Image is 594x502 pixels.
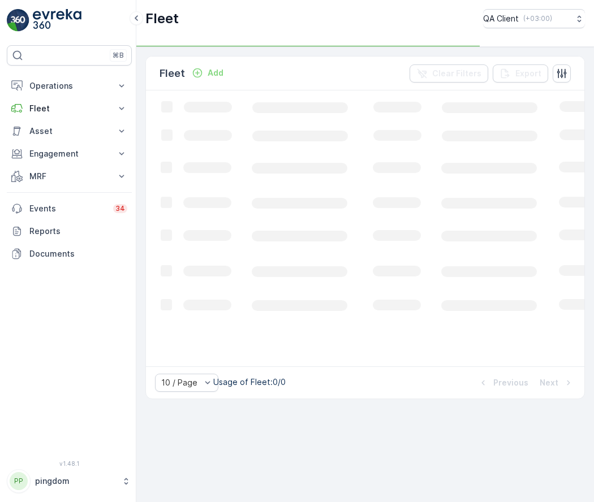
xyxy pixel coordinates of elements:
[113,51,124,60] p: ⌘B
[515,68,541,79] p: Export
[410,64,488,83] button: Clear Filters
[7,460,132,467] span: v 1.48.1
[7,9,29,32] img: logo
[476,376,530,390] button: Previous
[29,80,109,92] p: Operations
[10,472,28,490] div: PP
[523,14,552,23] p: ( +03:00 )
[7,97,132,120] button: Fleet
[540,377,558,388] p: Next
[539,376,575,390] button: Next
[33,9,81,32] img: logo_light-DOdMpM7g.png
[29,171,109,182] p: MRF
[7,165,132,188] button: MRF
[493,377,528,388] p: Previous
[7,120,132,142] button: Asset
[7,243,132,265] a: Documents
[213,376,286,388] p: Usage of Fleet : 0/0
[160,66,185,81] p: Fleet
[115,204,125,213] p: 34
[29,148,109,159] p: Engagement
[7,197,132,220] a: Events34
[29,226,127,237] p: Reports
[432,68,481,79] p: Clear Filters
[7,75,132,97] button: Operations
[483,13,519,24] p: QA Client
[187,66,228,80] button: Add
[493,64,548,83] button: Export
[29,125,109,137] p: Asset
[145,10,179,28] p: Fleet
[7,220,132,243] a: Reports
[483,9,585,28] button: QA Client(+03:00)
[29,103,109,114] p: Fleet
[7,469,132,493] button: PPpingdom
[208,67,223,79] p: Add
[29,203,106,214] p: Events
[29,248,127,259] p: Documents
[35,475,116,487] p: pingdom
[7,142,132,165] button: Engagement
